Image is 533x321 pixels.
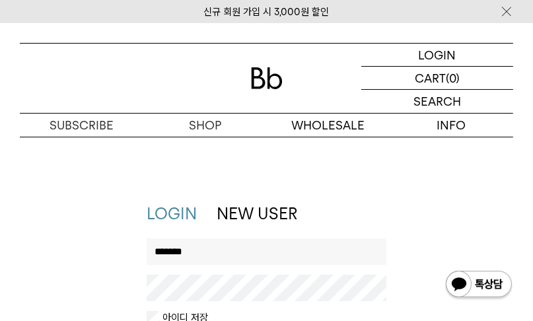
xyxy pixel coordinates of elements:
[415,67,446,89] p: CART
[147,204,197,223] a: LOGIN
[267,114,390,137] p: WHOLESALE
[143,114,267,137] a: SHOP
[444,269,513,301] img: 카카오톡 채널 1:1 채팅 버튼
[20,114,143,137] a: SUBSCRIBE
[361,67,513,90] a: CART (0)
[251,67,283,89] img: 로고
[361,44,513,67] a: LOGIN
[217,204,297,223] a: NEW USER
[413,90,461,113] p: SEARCH
[204,6,330,18] a: 신규 회원 가입 시 3,000원 할인
[390,114,513,137] p: INFO
[419,44,456,66] p: LOGIN
[446,67,460,89] p: (0)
